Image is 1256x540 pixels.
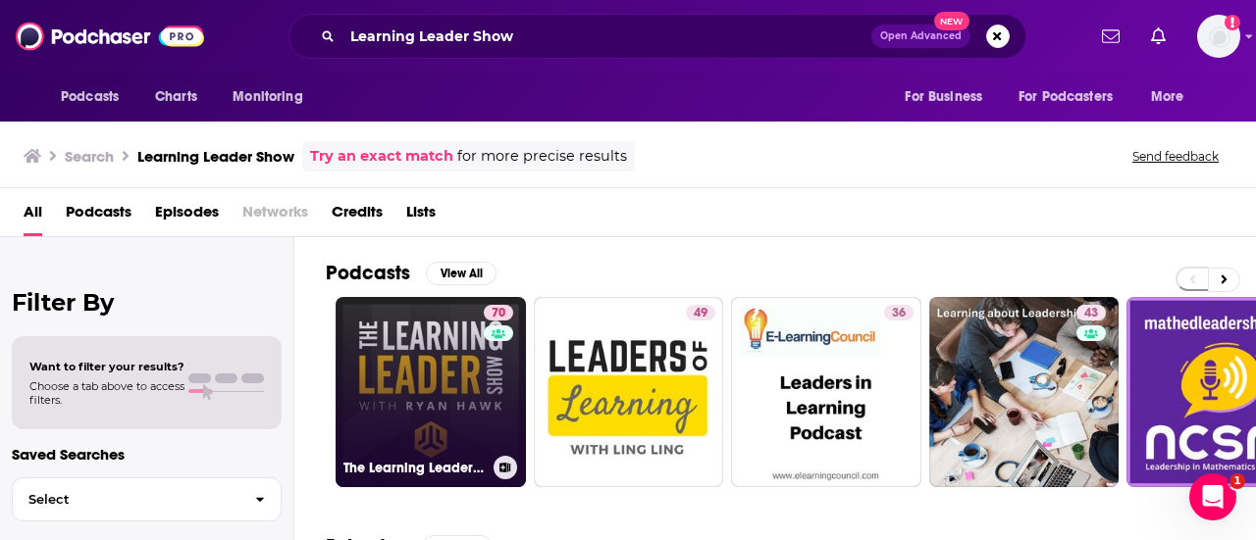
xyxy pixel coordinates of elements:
button: Show profile menu [1197,15,1240,58]
p: Saved Searches [12,445,282,464]
span: 1 [1230,473,1245,489]
span: More [1151,83,1184,111]
a: PodcastsView All [326,261,497,285]
div: Search podcasts, credits, & more... [288,14,1026,59]
a: All [24,196,42,236]
input: Search podcasts, credits, & more... [342,21,871,52]
h2: Podcasts [326,261,410,285]
a: Podcasts [66,196,131,236]
h3: Search [65,147,114,166]
span: Charts [155,83,197,111]
span: 36 [892,304,906,323]
a: Charts [142,78,209,116]
h2: Filter By [12,288,282,317]
span: Logged in as LBraverman [1197,15,1240,58]
a: 49 [534,297,724,487]
a: 43 [1076,305,1106,320]
span: Select [13,493,239,506]
a: 43 [929,297,1120,487]
a: Show notifications dropdown [1143,20,1174,53]
a: Credits [332,196,383,236]
iframe: Intercom live chat [1189,473,1236,520]
span: Choose a tab above to access filters. [29,379,184,407]
span: Networks [242,196,308,236]
a: Lists [406,196,436,236]
span: Monitoring [233,83,302,111]
span: for more precise results [457,145,627,168]
button: Select [12,477,282,521]
span: 49 [694,304,707,323]
svg: Add a profile image [1225,15,1240,30]
span: For Podcasters [1019,83,1113,111]
button: open menu [891,78,1007,116]
h3: Learning Leader Show [137,147,294,166]
a: Episodes [155,196,219,236]
button: View All [426,262,497,285]
span: New [934,12,969,30]
a: Try an exact match [310,145,453,168]
span: 43 [1084,304,1098,323]
a: 36 [731,297,921,487]
button: open menu [1006,78,1141,116]
a: 70 [484,305,513,320]
a: 36 [884,305,914,320]
button: open menu [219,78,328,116]
img: Podchaser - Follow, Share and Rate Podcasts [16,18,204,55]
button: open menu [1137,78,1209,116]
a: Show notifications dropdown [1094,20,1127,53]
img: User Profile [1197,15,1240,58]
button: open menu [47,78,144,116]
a: 49 [686,305,715,320]
a: 70The Learning Leader Show With [PERSON_NAME] [336,297,526,487]
button: Send feedback [1126,148,1225,165]
h3: The Learning Leader Show With [PERSON_NAME] [343,460,486,476]
span: For Business [905,83,982,111]
span: Open Advanced [880,31,962,41]
span: Want to filter your results? [29,360,184,373]
span: 70 [492,304,505,323]
span: Podcasts [61,83,119,111]
button: Open AdvancedNew [871,25,970,48]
